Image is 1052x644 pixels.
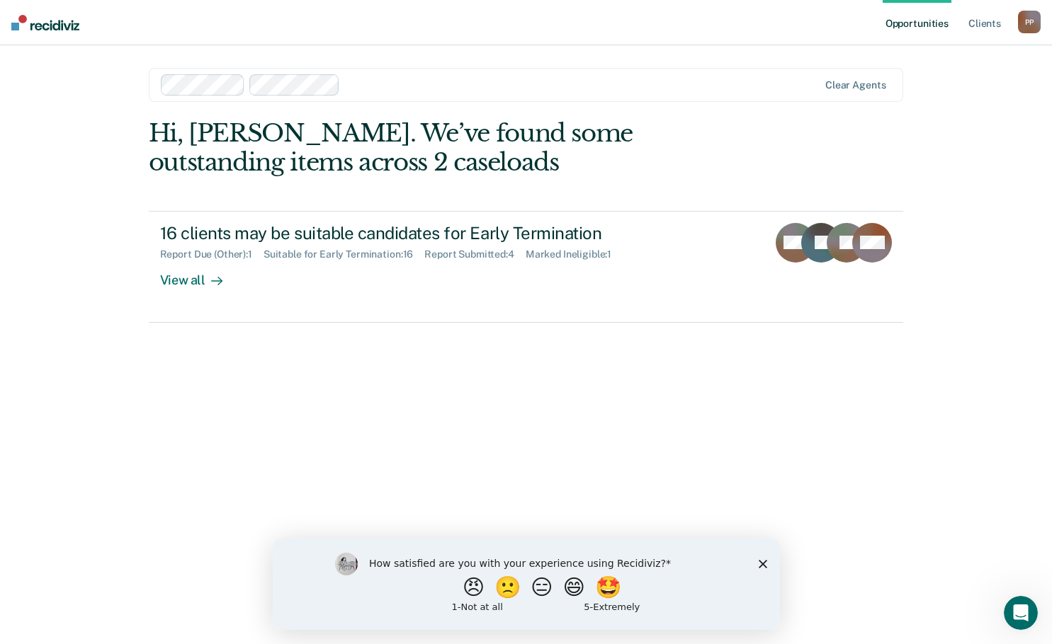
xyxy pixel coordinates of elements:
[11,15,79,30] img: Recidiviz
[1004,596,1038,630] iframe: Intercom live chat
[1018,11,1041,33] button: PP
[825,79,886,91] div: Clear agents
[160,248,264,260] div: Report Due (Other) : 1
[526,248,623,260] div: Marked Ineligible : 1
[1018,11,1041,33] div: P P
[149,211,904,323] a: 16 clients may be suitable candidates for Early TerminationReport Due (Other):1Suitable for Early...
[149,119,753,177] div: Hi, [PERSON_NAME]. We’ve found some outstanding items across 2 caseloads
[160,260,239,288] div: View all
[264,248,424,260] div: Suitable for Early Termination : 16
[160,223,657,243] div: 16 clients may be suitable candidates for Early Termination
[424,248,526,260] div: Report Submitted : 4
[273,539,780,630] iframe: Survey by Kim from Recidiviz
